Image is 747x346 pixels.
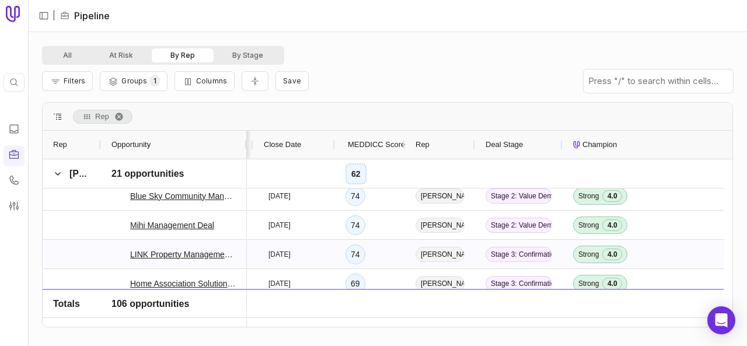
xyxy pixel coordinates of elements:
button: Filter Pipeline [42,71,93,91]
button: Collapse all rows [242,71,268,92]
span: | [53,9,55,23]
span: Champion [582,138,617,152]
div: 74 [345,215,365,235]
a: Steamboat Association Management Deal [130,306,236,320]
span: 1 [150,75,160,86]
span: Save [283,76,301,85]
span: Deal Stage [486,138,523,152]
span: Strong [578,191,599,201]
button: All [44,48,90,62]
button: By Rep [152,48,214,62]
span: 21 opportunities [111,167,184,181]
input: Press "/" to search within cells... [584,69,733,93]
a: LINK Property Management - New Deal [130,247,236,261]
span: Filters [64,76,85,85]
span: [PERSON_NAME] [416,218,465,233]
div: 62 [345,163,366,184]
span: Strong [578,221,599,230]
div: 67 [345,303,365,323]
div: Champion [573,131,727,159]
span: 4.0 [602,219,622,231]
a: Mihi Management Deal [130,218,214,232]
div: 74 [345,186,365,206]
span: MEDDICC Score [348,138,405,152]
span: Fair [578,308,591,317]
button: By Stage [214,48,282,62]
time: [DATE] [268,279,291,288]
div: MEDDICC Score [345,131,395,159]
button: Expand sidebar [35,7,53,25]
span: 4.0 [602,190,622,202]
button: Create a new saved view [275,71,309,91]
span: [PERSON_NAME] [416,276,465,291]
span: Stage 2: Value Demonstration [486,305,552,320]
span: 4.0 [602,249,622,260]
span: Stage 3: Confirmation [486,276,552,291]
a: Home Association Solutions, LLC - New Deal [130,277,236,291]
span: [PERSON_NAME] [416,247,465,262]
span: 4.0 [602,278,622,289]
span: Close Date [264,138,301,152]
span: Stage 3: Confirmation [486,247,552,262]
time: [DATE] [268,250,291,259]
span: Rep. Press ENTER to sort. Press DELETE to remove [73,110,132,124]
span: Strong [578,250,599,259]
span: Groups [121,76,147,85]
button: Group Pipeline [100,71,167,91]
span: Stage 2: Value Demonstration [486,188,552,204]
span: [PERSON_NAME] [416,305,465,320]
span: Opportunity [111,138,151,152]
li: Pipeline [60,9,110,23]
button: At Risk [90,48,152,62]
time: [DATE] [268,308,291,317]
div: Row Groups [73,110,132,124]
span: Strong [578,279,599,288]
div: 74 [345,244,365,264]
span: Rep [416,138,430,152]
span: Stage 2: Value Demonstration [486,218,552,233]
span: Rep [53,138,67,152]
span: 3.0 [594,307,614,319]
time: [DATE] [268,191,291,201]
a: Blue Sky Community Management, LLC Deal [130,189,236,203]
span: Rep [95,110,109,124]
span: [PERSON_NAME] [416,188,465,204]
span: [PERSON_NAME] [69,169,148,179]
span: Columns [196,76,227,85]
div: Open Intercom Messenger [707,306,735,334]
time: [DATE] [268,221,291,230]
button: Columns [174,71,235,91]
div: 69 [345,274,365,293]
